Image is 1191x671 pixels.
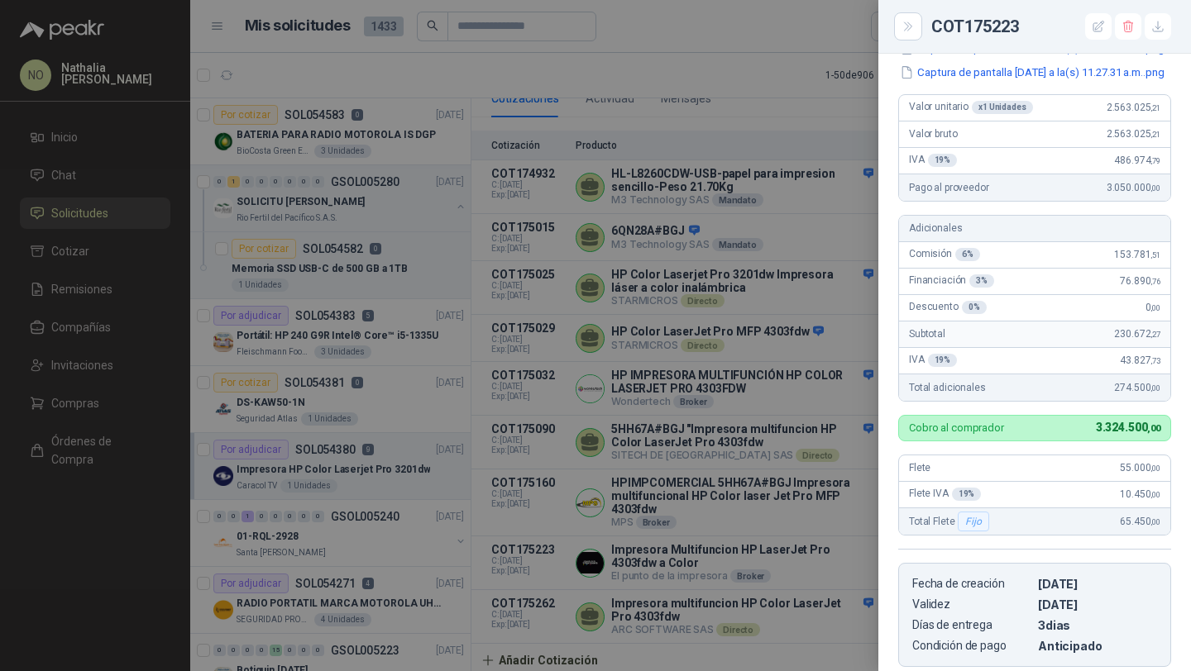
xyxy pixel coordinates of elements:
div: Adicionales [899,216,1170,242]
span: IVA [909,354,957,367]
button: Close [898,17,918,36]
span: Financiación [909,274,994,288]
span: 65.450 [1120,516,1160,527]
span: Total Flete [909,512,992,531]
span: ,00 [1150,517,1160,526]
p: Anticipado [1038,639,1157,653]
span: Flete [909,462,930,474]
div: x 1 Unidades [972,101,1033,114]
span: 3.324.500 [1096,421,1160,434]
span: 2.563.025 [1107,128,1160,140]
span: Valor bruto [909,128,957,140]
span: ,27 [1150,330,1160,339]
span: ,00 [1150,464,1160,473]
div: COT175223 [931,13,1171,40]
span: ,00 [1147,423,1160,434]
div: 6 % [955,248,980,261]
p: [DATE] [1038,577,1157,591]
span: ,00 [1150,183,1160,193]
span: ,76 [1150,277,1160,286]
span: IVA [909,154,957,167]
div: 19 % [928,154,958,167]
span: ,21 [1150,130,1160,139]
span: ,21 [1150,103,1160,112]
span: 43.827 [1120,355,1160,366]
span: 0 [1146,302,1160,313]
span: Flete IVA [909,488,981,501]
button: Captura de pantalla [DATE] a la(s) 11.27.31 a.m..png [898,64,1166,81]
span: 76.890 [1120,275,1160,287]
div: 0 % [962,301,987,314]
span: 55.000 [1120,462,1160,474]
p: Condición de pago [912,639,1031,653]
span: 10.450 [1120,488,1160,500]
span: Comisión [909,248,980,261]
span: ,51 [1150,250,1160,259]
span: ,00 [1150,383,1160,393]
div: 3 % [969,274,994,288]
span: ,73 [1150,356,1160,365]
span: Subtotal [909,328,945,340]
div: Fijo [958,512,988,531]
span: Valor unitario [909,101,1033,114]
span: 153.781 [1114,249,1160,260]
div: 19 % [952,488,982,501]
p: 3 dias [1038,618,1157,632]
p: [DATE] [1038,597,1157,612]
div: Total adicionales [899,374,1170,401]
span: 3.050.000 [1107,182,1160,193]
span: Descuento [909,301,987,314]
p: Días de entrega [912,618,1031,632]
span: 2.563.025 [1107,102,1160,113]
div: 19 % [928,354,958,367]
p: Fecha de creación [912,577,1031,591]
span: 230.672 [1114,328,1160,340]
span: ,00 [1150,490,1160,499]
span: Pago al proveedor [909,182,989,193]
p: Validez [912,597,1031,612]
p: Cobro al comprador [909,422,1004,433]
span: ,00 [1150,303,1160,312]
span: 274.500 [1114,382,1160,393]
span: 486.974 [1114,155,1160,166]
span: ,79 [1150,156,1160,165]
